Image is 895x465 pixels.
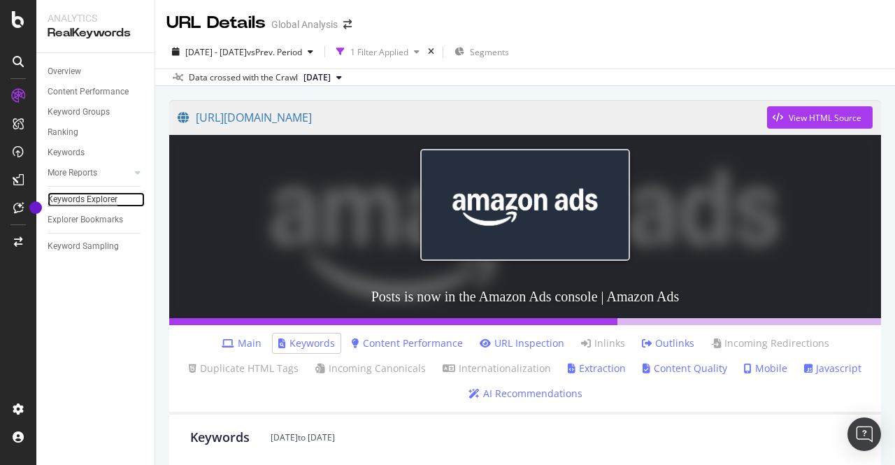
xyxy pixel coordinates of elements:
div: 1 Filter Applied [350,46,408,58]
a: Content Quality [643,362,727,375]
a: Mobile [744,362,787,375]
a: Internationalization [443,362,551,375]
a: Overview [48,64,145,79]
div: URL Details [166,11,266,35]
a: Main [222,336,262,350]
button: 1 Filter Applied [331,41,425,63]
a: Outlinks [642,336,694,350]
div: More Reports [48,166,97,180]
div: Keywords [190,429,250,447]
span: vs Prev. Period [247,46,302,58]
a: Ranking [48,125,145,140]
div: Explorer Bookmarks [48,213,123,227]
a: Incoming Redirections [711,336,829,350]
button: [DATE] [298,69,348,86]
div: View HTML Source [789,112,861,124]
a: Content Performance [48,85,145,99]
a: [URL][DOMAIN_NAME] [178,100,767,135]
a: Keyword Groups [48,105,145,120]
button: Segments [449,41,515,63]
div: Keywords Explorer [48,192,117,207]
a: URL Inspection [480,336,564,350]
a: Extraction [568,362,626,375]
div: Keyword Groups [48,105,110,120]
div: Keywords [48,145,85,160]
a: Keywords Explorer [48,192,145,207]
div: Ranking [48,125,78,140]
span: 2024 Dec. 25th [303,71,331,84]
div: Global Analysis [271,17,338,31]
div: Open Intercom Messenger [847,417,881,451]
img: Posts is now in the Amazon Ads console | Amazon Ads [420,149,630,261]
span: Segments [470,46,509,58]
a: Incoming Canonicals [315,362,426,375]
div: arrow-right-arrow-left [343,20,352,29]
div: Overview [48,64,81,79]
h3: Posts is now in the Amazon Ads console | Amazon Ads [169,275,881,318]
button: [DATE] - [DATE]vsPrev. Period [166,41,319,63]
a: AI Recommendations [468,387,582,401]
a: Javascript [804,362,861,375]
div: Data crossed with the Crawl [189,71,298,84]
a: Explorer Bookmarks [48,213,145,227]
div: Tooltip anchor [29,201,42,214]
a: Keywords [48,145,145,160]
button: View HTML Source [767,106,873,129]
div: RealKeywords [48,25,143,41]
div: times [425,45,437,59]
a: Inlinks [581,336,625,350]
div: Analytics [48,11,143,25]
a: Content Performance [352,336,463,350]
a: Keyword Sampling [48,239,145,254]
div: [DATE] to [DATE] [271,431,335,443]
span: [DATE] - [DATE] [185,46,247,58]
div: Content Performance [48,85,129,99]
div: Keyword Sampling [48,239,119,254]
a: More Reports [48,166,131,180]
a: Keywords [278,336,335,350]
a: Duplicate HTML Tags [189,362,299,375]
